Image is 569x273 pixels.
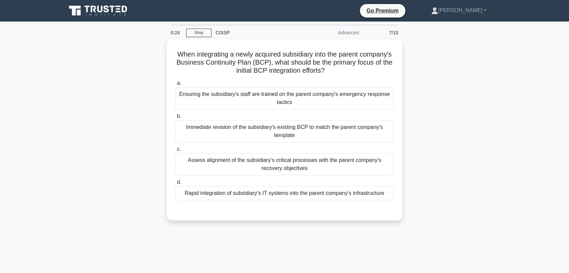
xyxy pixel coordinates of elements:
span: c. [177,146,181,152]
div: Immediate revision of the subsidiary's existing BCP to match the parent company's template [175,120,394,142]
h5: When integrating a newly acquired subsidiary into the parent company's Business Continuity Plan (... [175,50,394,75]
a: [PERSON_NAME] [415,4,503,17]
a: Go Premium [363,6,403,15]
div: 7/10 [363,26,402,39]
div: CISSP [211,26,304,39]
div: 0:24 [167,26,186,39]
span: d. [177,179,181,185]
a: Stop [186,29,211,37]
div: Ensuring the subsidiary's staff are trained on the parent company's emergency response tactics [175,87,394,109]
span: a. [177,80,181,86]
span: b. [177,113,181,119]
div: Assess alignment of the subsidiary's critical processes with the parent company's recovery object... [175,153,394,175]
div: Advanced [304,26,363,39]
div: Rapid integration of subsidiary's IT systems into the parent company's infrastructure [175,186,394,200]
